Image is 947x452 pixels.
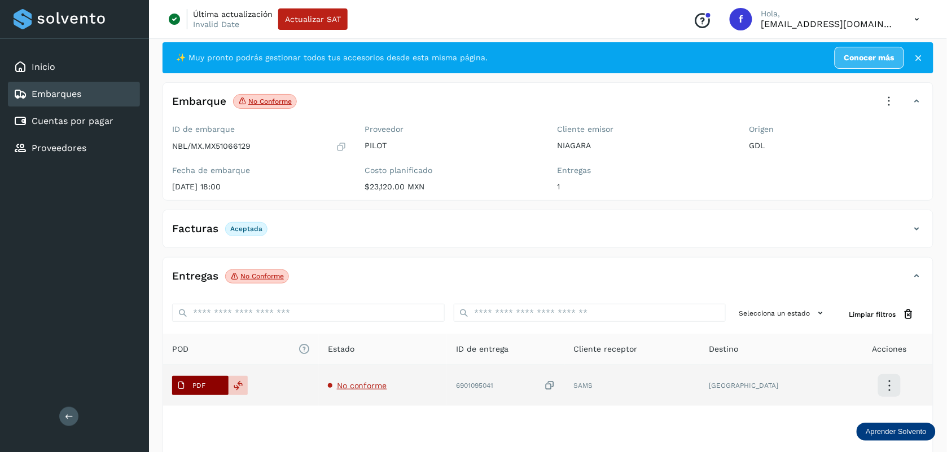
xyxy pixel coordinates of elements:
[337,381,387,390] span: No conforme
[761,19,897,29] p: fepadilla@niagarawater.com
[172,223,218,236] h4: Facturas
[172,182,347,192] p: [DATE] 18:00
[700,365,846,406] td: [GEOGRAPHIC_DATA]
[749,141,924,150] p: GDL
[172,95,226,108] h4: Embarque
[240,272,284,280] p: No conforme
[248,98,292,105] p: No conforme
[557,141,731,150] p: NIAGARA
[835,47,904,69] a: Conocer más
[328,343,354,355] span: Estado
[8,109,140,134] div: Cuentas por pagar
[172,125,347,134] label: ID de embarque
[163,219,933,247] div: FacturasAceptada
[163,92,933,120] div: EmbarqueNo conforme
[8,136,140,161] div: Proveedores
[32,116,113,126] a: Cuentas por pagar
[866,427,927,436] p: Aprender Solvento
[573,343,637,355] span: Cliente receptor
[163,267,933,295] div: EntregasNo conforme
[278,8,348,30] button: Actualizar SAT
[840,304,924,325] button: Limpiar filtros
[564,365,700,406] td: SAMS
[8,82,140,107] div: Embarques
[192,382,205,389] p: PDF
[872,343,906,355] span: Acciones
[557,166,731,175] label: Entregas
[172,270,218,283] h4: Entregas
[32,61,55,72] a: Inicio
[735,304,831,322] button: Selecciona un estado
[365,125,539,134] label: Proveedor
[749,125,924,134] label: Origen
[456,343,508,355] span: ID de entrega
[8,55,140,79] div: Inicio
[557,182,731,192] p: 1
[193,19,239,29] p: Invalid Date
[365,141,539,150] p: PILOT
[32,88,81,99] a: Embarques
[172,166,347,175] label: Fecha de embarque
[172,141,251,151] p: NBL/MX.MX51066129
[229,376,248,395] div: Reemplazar POD
[365,166,539,175] label: Costo planificado
[32,143,86,153] a: Proveedores
[849,309,896,320] span: Limpiar filtros
[230,225,262,233] p: Aceptada
[285,15,341,23] span: Actualizar SAT
[172,343,310,355] span: POD
[709,343,739,355] span: Destino
[857,423,936,441] div: Aprender Solvento
[193,9,273,19] p: Última actualización
[761,9,897,19] p: Hola,
[176,52,488,64] span: ✨ Muy pronto podrás gestionar todos tus accesorios desde esta misma página.
[557,125,731,134] label: Cliente emisor
[172,376,229,395] button: PDF
[365,182,539,192] p: $23,120.00 MXN
[456,380,555,392] div: 6901095041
